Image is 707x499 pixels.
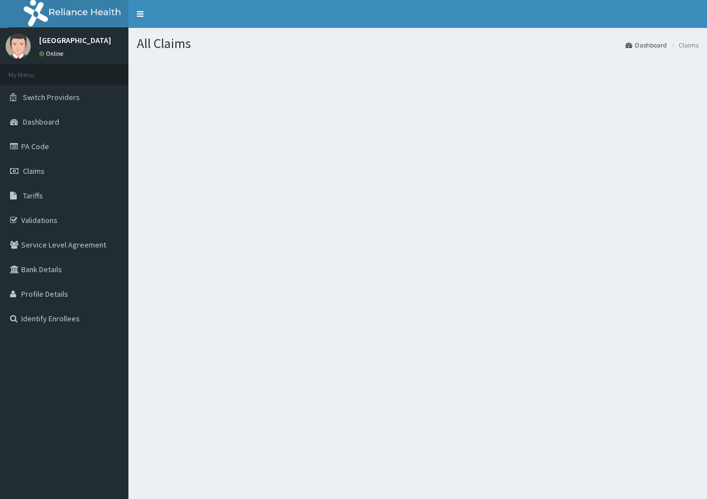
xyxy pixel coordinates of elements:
span: Dashboard [23,117,59,127]
h1: All Claims [137,36,699,51]
a: Online [39,50,66,58]
span: Tariffs [23,191,43,201]
span: Switch Providers [23,92,80,102]
p: [GEOGRAPHIC_DATA] [39,36,111,44]
li: Claims [668,40,699,50]
a: Dashboard [625,40,667,50]
img: User Image [6,34,31,59]
span: Claims [23,166,45,176]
